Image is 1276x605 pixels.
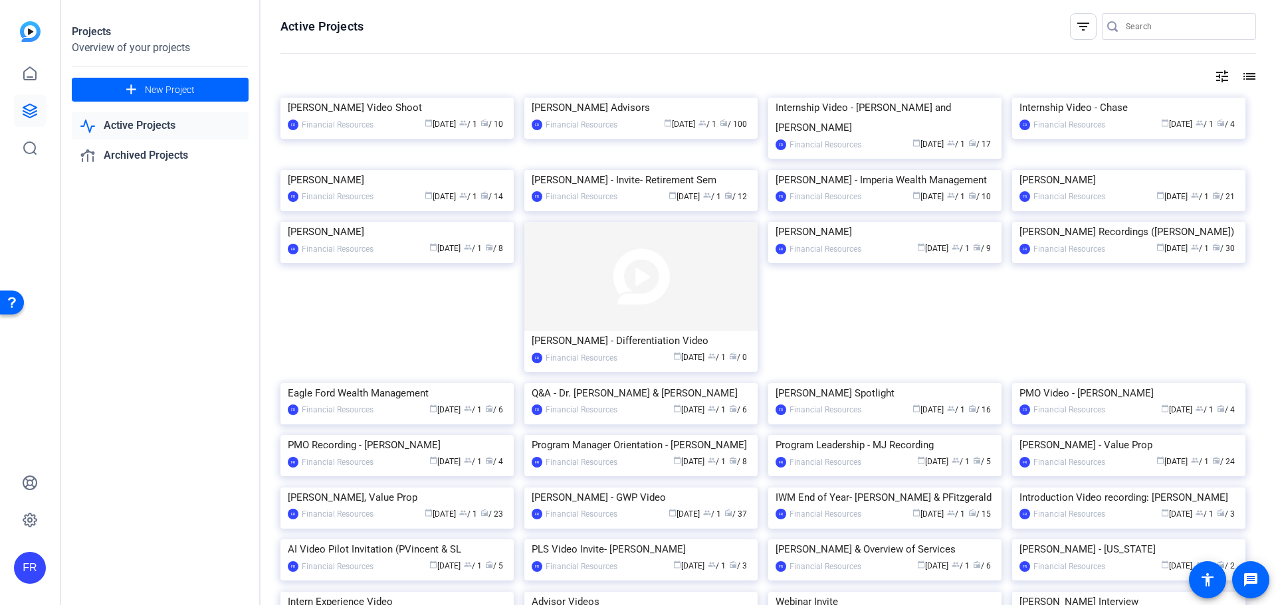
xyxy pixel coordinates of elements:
div: PMO Recording - [PERSON_NAME] [288,435,506,455]
span: / 1 [947,405,965,414]
span: group [459,191,467,199]
span: / 1 [947,139,965,149]
div: [PERSON_NAME] Spotlight [776,383,994,403]
span: / 9 [973,244,991,253]
div: [PERSON_NAME] - Invite- Retirement Sem [532,170,750,190]
span: [DATE] [425,192,456,201]
div: Financial Resources [1033,403,1105,416]
span: / 6 [485,405,503,414]
div: [PERSON_NAME] [776,222,994,242]
span: / 0 [729,353,747,362]
span: group [708,456,716,464]
span: [DATE] [912,509,944,519]
div: Financial Resources [546,118,617,131]
span: group [1196,509,1204,517]
div: [PERSON_NAME] Advisors [532,98,750,118]
div: FR [532,561,542,572]
span: group [1191,456,1199,464]
span: group [459,509,467,517]
span: calendar_today [1156,456,1164,464]
span: group [1196,404,1204,412]
img: blue-gradient.svg [20,21,41,42]
div: FR [1019,120,1030,130]
span: group [947,139,955,147]
span: calendar_today [425,191,433,199]
div: [PERSON_NAME] Video Shoot [288,98,506,118]
span: [DATE] [669,192,700,201]
div: [PERSON_NAME] [288,222,506,242]
span: / 4 [1217,120,1235,129]
div: Financial Resources [790,560,861,573]
span: / 4 [485,457,503,466]
div: Financial Resources [302,456,373,469]
span: radio [1217,509,1225,517]
span: radio [724,191,732,199]
span: group [464,243,472,251]
span: radio [729,561,737,568]
span: radio [968,139,976,147]
div: FR [288,561,298,572]
span: radio [720,119,728,127]
span: calendar_today [1161,561,1169,568]
span: / 1 [947,192,965,201]
span: calendar_today [917,243,925,251]
span: radio [480,191,488,199]
span: / 1 [703,509,721,519]
span: / 1 [459,192,477,201]
span: calendar_today [429,404,437,412]
div: Financial Resources [302,507,373,521]
div: FR [288,509,298,519]
span: radio [973,243,981,251]
span: calendar_today [912,509,920,517]
div: Internship Video - [PERSON_NAME] and [PERSON_NAME] [776,98,994,137]
button: New Project [72,78,249,102]
div: FR [532,353,542,363]
span: group [1191,243,1199,251]
div: FR [288,120,298,130]
span: group [1196,119,1204,127]
div: PLS Video Invite- [PERSON_NAME] [532,539,750,559]
span: radio [1212,191,1220,199]
span: [DATE] [912,139,944,149]
span: / 1 [708,353,726,362]
span: calendar_today [912,404,920,412]
span: calendar_today [429,561,437,568]
span: [DATE] [429,244,461,253]
span: group [947,191,955,199]
span: calendar_today [673,404,681,412]
div: Projects [72,24,249,40]
span: / 1 [459,120,477,129]
span: / 4 [1217,405,1235,414]
div: FR [532,404,542,415]
span: calendar_today [673,561,681,568]
a: Active Projects [72,112,249,139]
span: radio [485,243,493,251]
span: group [464,456,472,464]
div: FR [288,457,298,468]
span: / 1 [708,457,726,466]
div: Financial Resources [546,507,617,521]
div: FR [776,457,786,468]
span: calendar_today [429,456,437,464]
span: calendar_today [673,352,681,360]
h1: Active Projects [280,19,364,35]
span: / 1 [1196,405,1214,414]
span: / 17 [968,139,991,149]
div: Financial Resources [546,190,617,203]
span: / 15 [968,509,991,519]
span: radio [1217,404,1225,412]
span: / 3 [1217,509,1235,519]
span: calendar_today [429,243,437,251]
div: [PERSON_NAME] - [US_STATE] [1019,539,1238,559]
div: [PERSON_NAME] Recordings ([PERSON_NAME]) [1019,222,1238,242]
div: Financial Resources [1033,507,1105,521]
span: radio [724,509,732,517]
span: group [708,561,716,568]
span: / 1 [464,244,482,253]
div: AI Video Pilot Invitation (PVincent & SL [288,539,506,559]
div: Financial Resources [1033,456,1105,469]
div: [PERSON_NAME] [1019,170,1238,190]
span: [DATE] [1161,405,1192,414]
div: Financial Resources [1033,242,1105,256]
span: calendar_today [425,509,433,517]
